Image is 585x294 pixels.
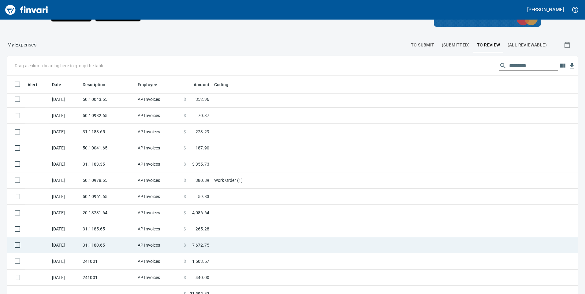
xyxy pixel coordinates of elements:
[50,140,80,156] td: [DATE]
[196,177,209,183] span: 380.89
[196,226,209,232] span: 265.28
[186,81,209,88] span: Amount
[135,253,181,270] td: AP Invoices
[4,2,50,17] img: Finvari
[442,41,470,49] span: (Submitted)
[184,129,186,135] span: $
[508,41,547,49] span: (All Reviewable)
[526,5,565,14] button: [PERSON_NAME]
[567,61,576,71] button: Download table
[135,124,181,140] td: AP Invoices
[50,91,80,108] td: [DATE]
[50,253,80,270] td: [DATE]
[192,258,209,264] span: 1,503.57
[83,81,114,88] span: Description
[135,172,181,189] td: AP Invoices
[184,177,186,183] span: $
[184,258,186,264] span: $
[135,140,181,156] td: AP Invoices
[50,237,80,253] td: [DATE]
[80,237,135,253] td: 31.1180.65
[135,108,181,124] td: AP Invoices
[80,108,135,124] td: 50.10982.65
[184,193,186,200] span: $
[214,81,236,88] span: Coding
[80,253,135,270] td: 241001
[135,156,181,172] td: AP Invoices
[80,205,135,221] td: 20.13231.64
[15,63,104,69] p: Drag a column heading here to group the table
[83,81,106,88] span: Description
[50,270,80,286] td: [DATE]
[192,161,209,167] span: 3,355.73
[411,41,434,49] span: To Submit
[135,205,181,221] td: AP Invoices
[80,156,135,172] td: 31.1183.35
[138,81,165,88] span: Employee
[28,81,45,88] span: Alert
[50,189,80,205] td: [DATE]
[80,124,135,140] td: 31.1188.65
[80,140,135,156] td: 50.10041.65
[80,172,135,189] td: 50.10978.65
[196,96,209,102] span: 352.96
[184,210,186,216] span: $
[50,172,80,189] td: [DATE]
[135,91,181,108] td: AP Invoices
[184,226,186,232] span: $
[50,156,80,172] td: [DATE]
[80,91,135,108] td: 50.10043.65
[7,41,36,49] nav: breadcrumb
[50,124,80,140] td: [DATE]
[52,81,61,88] span: Date
[184,242,186,248] span: $
[135,237,181,253] td: AP Invoices
[212,172,365,189] td: Work Order (1)
[138,81,157,88] span: Employee
[7,41,36,49] p: My Expenses
[50,205,80,221] td: [DATE]
[196,145,209,151] span: 187.90
[192,210,209,216] span: 4,086.64
[198,193,209,200] span: 59.83
[184,112,186,119] span: $
[192,242,209,248] span: 7,672.75
[135,270,181,286] td: AP Invoices
[50,108,80,124] td: [DATE]
[527,6,564,13] h5: [PERSON_NAME]
[194,81,209,88] span: Amount
[28,81,37,88] span: Alert
[198,112,209,119] span: 70.37
[184,161,186,167] span: $
[184,96,186,102] span: $
[214,81,228,88] span: Coding
[80,221,135,237] td: 31.1185.65
[558,61,567,70] button: Choose columns to display
[52,81,69,88] span: Date
[196,129,209,135] span: 223.29
[80,270,135,286] td: 241001
[135,221,181,237] td: AP Invoices
[50,221,80,237] td: [DATE]
[184,274,186,281] span: $
[477,41,500,49] span: To Review
[184,145,186,151] span: $
[196,274,209,281] span: 440.00
[80,189,135,205] td: 50.10961.65
[135,189,181,205] td: AP Invoices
